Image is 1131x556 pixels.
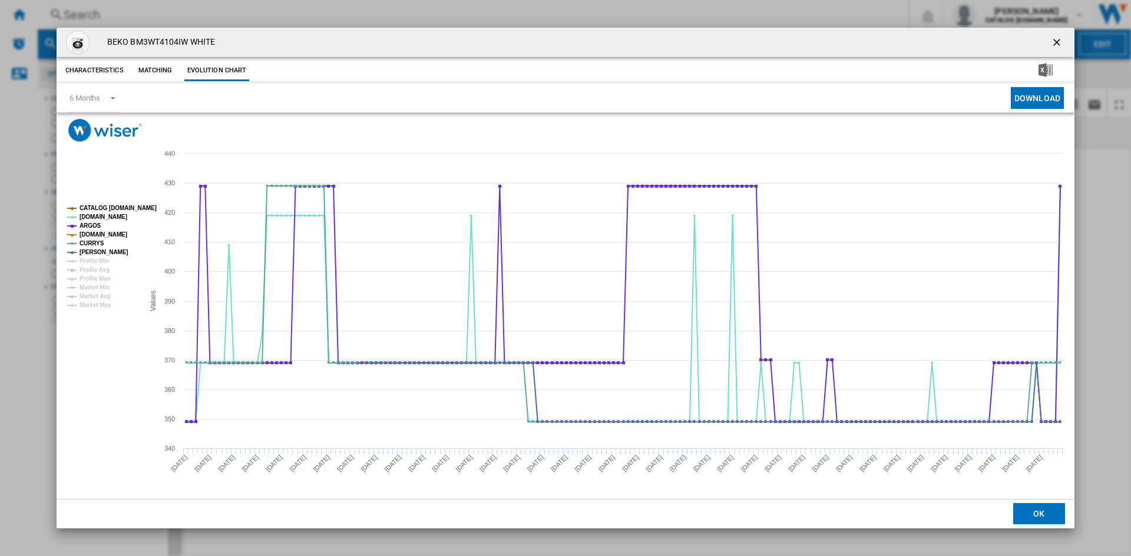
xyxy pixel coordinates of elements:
tspan: 360 [164,386,175,393]
tspan: Profile Avg [80,267,110,273]
tspan: Market Avg [80,293,110,299]
tspan: CURRYS [80,240,104,247]
tspan: Market Max [80,302,111,308]
button: Characteristics [62,60,127,81]
tspan: [DATE] [716,454,735,473]
tspan: [DATE] [644,454,664,473]
tspan: [DATE] [193,454,213,473]
tspan: [DATE] [454,454,474,473]
tspan: [DATE] [264,454,284,473]
button: Matching [130,60,181,81]
tspan: [DATE] [431,454,450,473]
tspan: [DATE] [478,454,498,473]
button: Evolution chart [184,60,250,81]
tspan: [DATE] [383,454,402,473]
tspan: [DATE] [169,454,188,473]
tspan: [DATE] [336,454,355,473]
tspan: [DATE] [835,454,854,473]
tspan: [DATE] [953,454,973,473]
tspan: [DATE] [1001,454,1020,473]
tspan: [DOMAIN_NAME] [80,214,127,220]
tspan: [DATE] [240,454,260,473]
tspan: 430 [164,179,175,187]
tspan: Profile Max [80,275,111,282]
tspan: 440 [164,150,175,157]
tspan: [DATE] [621,454,640,473]
h4: BEKO BM3WT4104IW WHITE [101,36,215,48]
tspan: [DATE] [312,454,331,473]
tspan: 340 [164,445,175,452]
md-dialog: Product popup [57,28,1074,528]
tspan: [DATE] [550,454,569,473]
tspan: [DATE] [407,454,426,473]
tspan: [DATE] [359,454,379,473]
button: Download [1011,87,1064,109]
tspan: ARGOS [80,222,101,229]
tspan: 420 [164,209,175,216]
button: OK [1013,503,1065,524]
tspan: [DATE] [811,454,830,473]
ng-md-icon: getI18NText('BUTTONS.CLOSE_DIALOG') [1051,36,1065,51]
tspan: [DATE] [668,454,687,473]
img: excel-24x24.png [1039,63,1053,77]
tspan: [DATE] [217,454,236,473]
tspan: 390 [164,298,175,305]
img: 111818750 [66,31,90,54]
tspan: 400 [164,268,175,275]
div: 6 Months [70,94,100,102]
tspan: [DATE] [597,454,616,473]
tspan: 380 [164,327,175,334]
tspan: 350 [164,415,175,422]
tspan: Values [149,291,157,311]
tspan: [DATE] [858,454,878,473]
tspan: [DATE] [977,454,997,473]
tspan: [DATE] [930,454,949,473]
tspan: Profile Min [80,258,109,264]
tspan: [DOMAIN_NAME] [80,231,127,238]
tspan: 410 [164,238,175,245]
tspan: [DATE] [573,454,593,473]
tspan: [DATE] [692,454,712,473]
tspan: [DATE] [525,454,545,473]
tspan: Market Min [80,284,110,291]
button: getI18NText('BUTTONS.CLOSE_DIALOG') [1046,31,1070,54]
tspan: 370 [164,357,175,364]
img: logo_wiser_300x94.png [68,119,142,142]
tspan: [DATE] [882,454,901,473]
tspan: [DATE] [739,454,759,473]
tspan: [DATE] [906,454,925,473]
tspan: [DATE] [787,454,806,473]
tspan: [DATE] [502,454,521,473]
tspan: CATALOG [DOMAIN_NAME] [80,205,157,211]
tspan: [DATE] [763,454,783,473]
tspan: [PERSON_NAME] [80,249,128,255]
button: Download in Excel [1020,60,1072,81]
tspan: [DATE] [1024,454,1044,473]
tspan: [DATE] [288,454,307,473]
